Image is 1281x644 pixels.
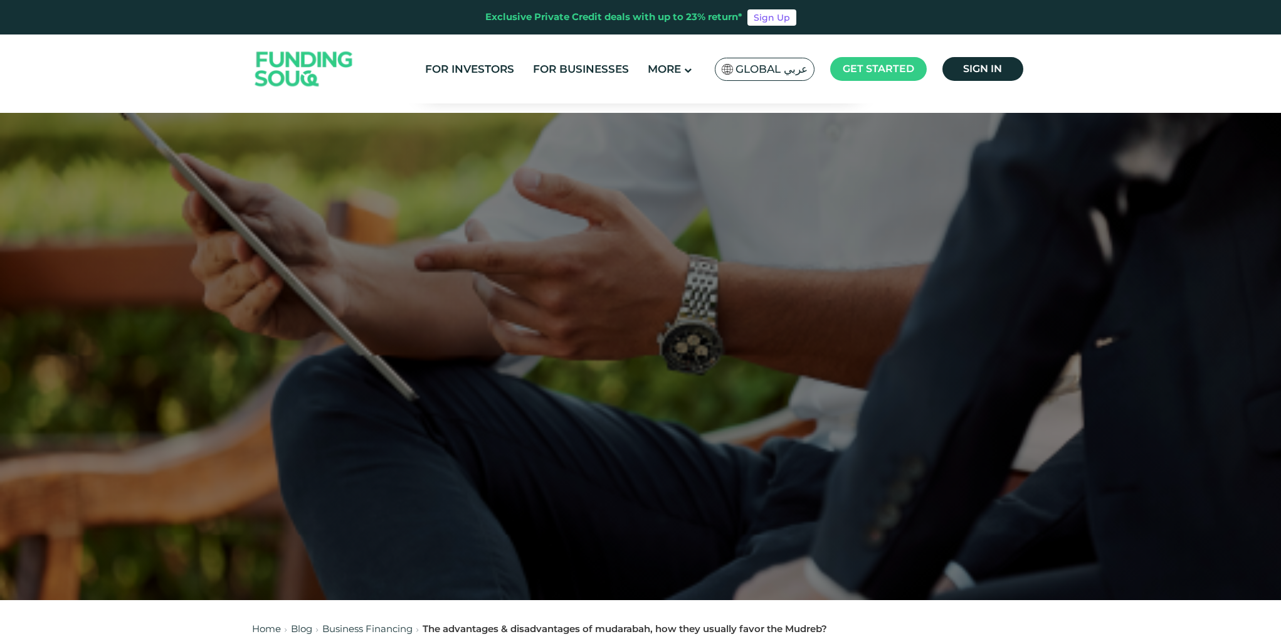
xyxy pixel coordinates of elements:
[942,57,1023,81] a: Sign in
[530,59,632,80] a: For Businesses
[963,63,1002,75] span: Sign in
[735,62,808,77] span: Global عربي
[291,623,312,635] a: Blog
[747,9,796,26] a: Sign Up
[648,63,681,75] span: More
[322,623,413,635] a: Business Financing
[722,64,733,75] img: SA Flag
[252,623,281,635] a: Home
[243,36,366,102] img: Logo
[423,622,827,636] div: The advantages & disadvantages of mudarabah, how they usually favor the Mudreb?
[485,10,742,24] div: Exclusive Private Credit deals with up to 23% return*
[422,59,517,80] a: For Investors
[843,63,914,75] span: Get started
